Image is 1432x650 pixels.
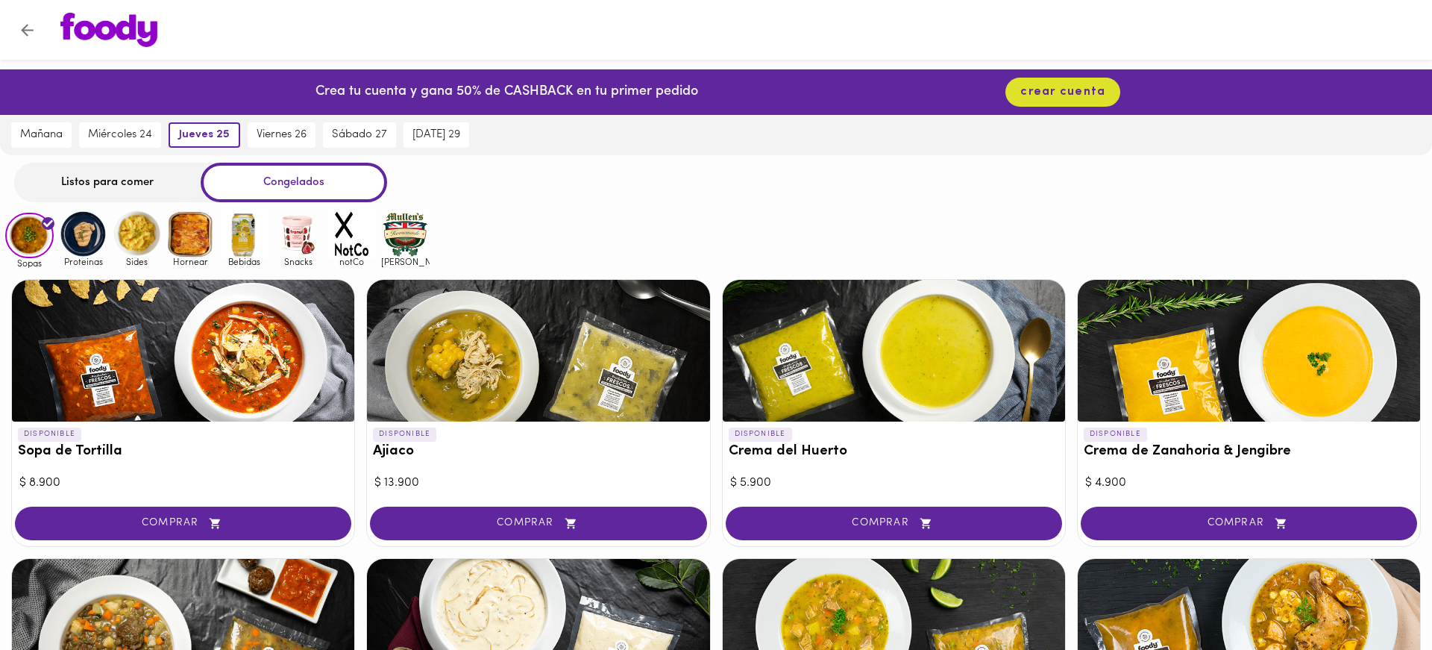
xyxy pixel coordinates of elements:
span: viernes 26 [257,128,307,142]
p: Crea tu cuenta y gana 50% de CASHBACK en tu primer pedido [315,83,698,102]
h3: Sopa de Tortilla [18,444,348,460]
span: [DATE] 29 [412,128,460,142]
p: DISPONIBLE [729,428,792,441]
span: Proteinas [59,257,107,266]
p: DISPONIBLE [18,428,81,441]
div: $ 13.900 [374,475,702,492]
button: COMPRAR [1081,507,1417,540]
button: sábado 27 [323,122,396,148]
div: Crema del Huerto [723,280,1065,422]
span: mañana [20,128,63,142]
img: Bebidas [220,210,268,258]
span: COMPRAR [744,517,1043,530]
span: Snacks [274,257,322,266]
div: $ 4.900 [1085,475,1413,492]
button: COMPRAR [15,507,351,540]
button: miércoles 24 [79,122,161,148]
span: Sides [113,257,161,266]
iframe: Messagebird Livechat Widget [1345,563,1417,635]
img: Proteinas [59,210,107,258]
button: crear cuenta [1005,78,1120,107]
h3: Ajiaco [373,444,703,460]
div: $ 5.900 [730,475,1058,492]
button: jueves 25 [169,122,240,148]
h3: Crema de Zanahoria & Jengibre [1084,444,1414,460]
button: Volver [9,12,45,49]
p: DISPONIBLE [1084,428,1147,441]
span: sábado 27 [332,128,387,142]
span: COMPRAR [1099,517,1398,530]
span: Hornear [166,257,215,266]
button: [DATE] 29 [403,122,469,148]
button: COMPRAR [370,507,706,540]
div: $ 8.900 [19,475,347,492]
img: logo.png [60,13,157,47]
img: mullens [381,210,430,258]
div: Listos para comer [14,163,201,202]
span: miércoles 24 [88,128,152,142]
img: notCo [327,210,376,258]
img: Sides [113,210,161,258]
img: Snacks [274,210,322,258]
img: Hornear [166,210,215,258]
button: COMPRAR [726,507,1062,540]
span: [PERSON_NAME] [381,257,430,266]
p: DISPONIBLE [373,428,436,441]
div: Congelados [201,163,387,202]
span: Bebidas [220,257,268,266]
button: viernes 26 [248,122,315,148]
img: Sopas [5,213,54,259]
div: Crema de Zanahoria & Jengibre [1078,280,1420,422]
div: Sopa de Tortilla [12,280,354,422]
div: Ajiaco [367,280,709,422]
span: notCo [327,257,376,266]
span: jueves 25 [179,128,230,142]
span: Sopas [5,258,54,268]
span: COMPRAR [389,517,688,530]
span: COMPRAR [34,517,333,530]
button: mañana [11,122,72,148]
h3: Crema del Huerto [729,444,1059,460]
span: crear cuenta [1020,85,1105,99]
